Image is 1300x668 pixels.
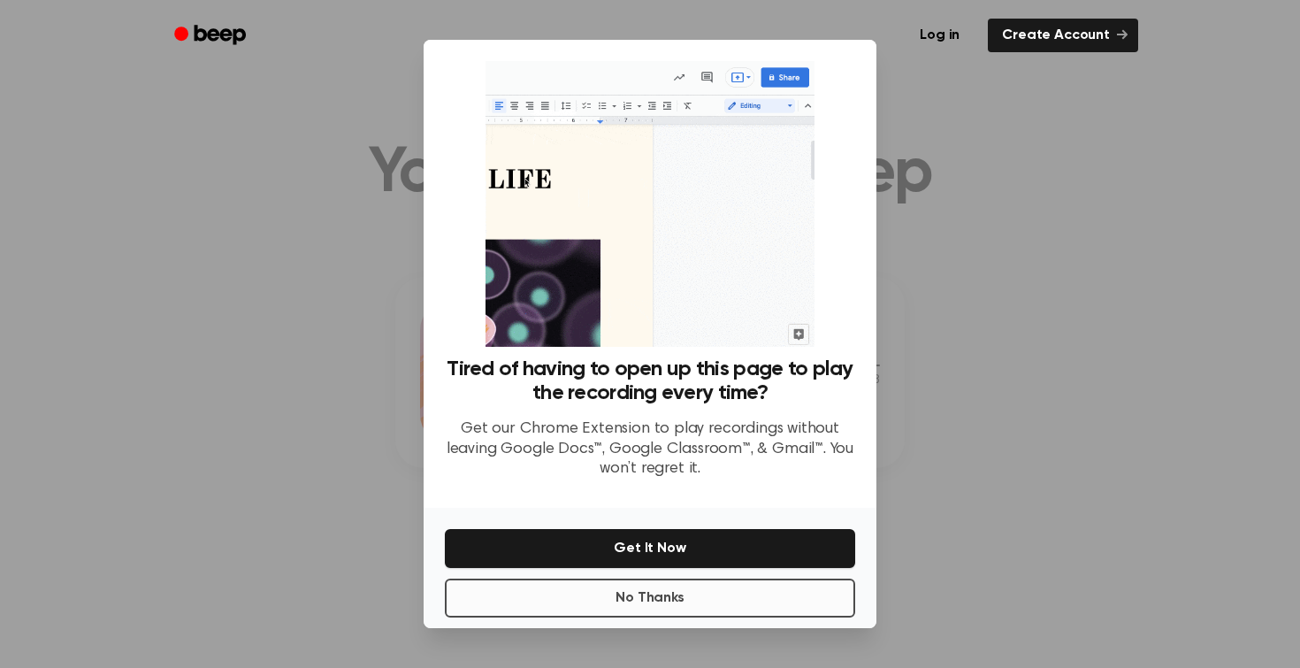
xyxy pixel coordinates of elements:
[988,19,1138,52] a: Create Account
[162,19,262,53] a: Beep
[445,419,855,480] p: Get our Chrome Extension to play recordings without leaving Google Docs™, Google Classroom™, & Gm...
[486,61,814,347] img: Beep extension in action
[445,357,855,405] h3: Tired of having to open up this page to play the recording every time?
[445,529,855,568] button: Get It Now
[902,15,977,56] a: Log in
[445,579,855,618] button: No Thanks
